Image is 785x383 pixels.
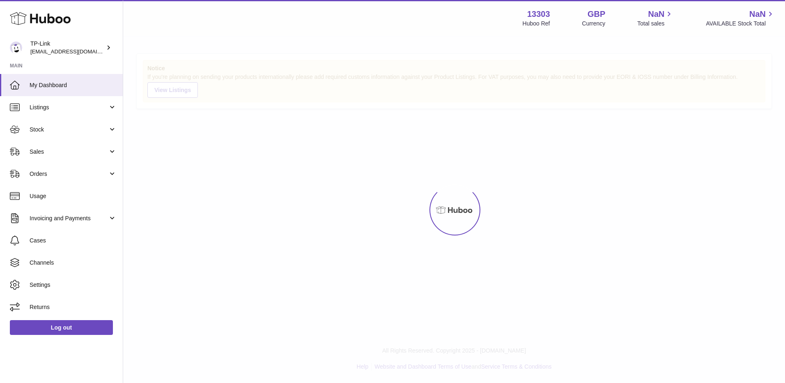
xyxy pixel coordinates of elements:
span: Sales [30,148,108,156]
span: NaN [749,9,766,20]
span: Channels [30,259,117,267]
div: Currency [582,20,606,28]
span: Invoicing and Payments [30,215,108,222]
span: [EMAIL_ADDRESS][DOMAIN_NAME] [30,48,121,55]
div: Huboo Ref [523,20,550,28]
span: Stock [30,126,108,134]
span: Returns [30,303,117,311]
div: TP-Link [30,40,104,55]
a: NaN Total sales [637,9,674,28]
span: Cases [30,237,117,245]
a: NaN AVAILABLE Stock Total [706,9,775,28]
span: Settings [30,281,117,289]
span: Orders [30,170,108,178]
span: AVAILABLE Stock Total [706,20,775,28]
span: Total sales [637,20,674,28]
span: Usage [30,192,117,200]
strong: GBP [588,9,605,20]
img: gaby.chen@tp-link.com [10,42,22,54]
span: Listings [30,104,108,111]
strong: 13303 [527,9,550,20]
span: My Dashboard [30,81,117,89]
a: Log out [10,320,113,335]
span: NaN [648,9,664,20]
